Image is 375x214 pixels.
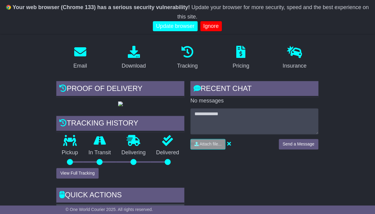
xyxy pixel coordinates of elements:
div: Pricing [233,62,250,70]
a: Insurance [279,44,311,72]
p: No messages [191,98,319,104]
span: Update your browser for more security, speed and the best experience on this site. [178,4,369,20]
div: Email [73,62,87,70]
a: Update browser [153,21,197,31]
div: Tracking history [56,116,184,132]
div: RECENT CHAT [191,81,319,98]
span: © One World Courier 2025. All rights reserved. [65,207,153,212]
p: Pickup [56,150,83,156]
div: Insurance [283,62,307,70]
div: Proof of Delivery [56,81,184,98]
div: Quick Actions [56,188,184,204]
p: Delivering [116,150,151,156]
a: Ignore [201,21,222,31]
img: GetPodImage [118,102,123,106]
button: Send a Message [279,139,319,150]
a: Pricing [229,44,254,72]
b: Your web browser (Chrome 133) has a serious security vulnerability! [13,4,190,10]
a: Email [69,44,91,72]
div: Download [122,62,146,70]
p: Delivered [151,150,184,156]
p: In Transit [83,150,116,156]
a: Tracking [173,44,202,72]
button: View Full Tracking [56,168,98,179]
div: Tracking [177,62,198,70]
a: Download [118,44,150,72]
